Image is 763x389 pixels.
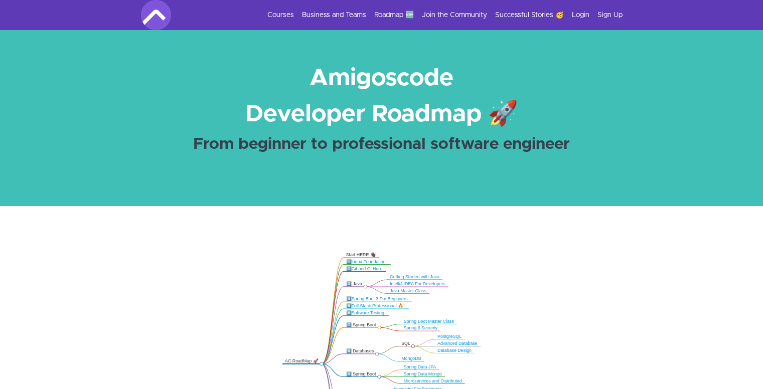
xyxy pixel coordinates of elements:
[422,10,487,20] a: Join the Community
[572,10,589,20] a: Login
[404,326,437,330] a: Spring 6 Security
[346,371,377,376] div: 9️⃣ Spring Boot
[352,303,403,308] a: Full Stack Professional 🔥
[404,319,454,323] a: Spring Boot Master Class
[346,348,375,354] div: 8️⃣ Databases
[597,10,623,20] a: Sign Up
[437,334,462,338] a: PostgreSQL
[346,310,387,316] div: 6️⃣
[193,136,570,152] strong: From beginner to professional software engineer
[404,364,436,369] a: Spring Data JPA
[352,266,381,271] a: Git and GitHub
[346,266,383,271] div: 2️⃣
[310,66,453,90] strong: Amigoscode
[390,281,445,286] a: IntelliJ IDEA For Developers
[352,259,386,264] a: Linux Foundation
[346,281,363,287] div: 3️⃣ Java
[401,356,421,361] a: MongoDB
[302,10,366,20] a: Business and Teams
[495,10,564,20] a: Successful Stories 🥳
[346,252,377,258] div: Start HERE 👋🏿
[390,274,439,279] a: Getting Started with Java
[374,10,414,20] a: Roadmap 🆕
[346,296,410,302] div: 4️⃣
[404,371,442,376] a: Spring Data Mongo
[437,341,478,345] a: Advanced Database
[390,288,426,293] a: Java Master Class
[245,102,518,126] strong: Developer Roadmap 🚀
[352,297,408,301] a: Spring Boot 3 For Beginners
[285,358,320,364] div: AC RoadMap 🚀
[346,259,388,264] div: 1️⃣
[437,348,472,352] a: Database Design
[404,378,462,383] a: Microservices and Distributed
[346,322,377,327] div: 7️⃣ Spring Boot
[267,10,294,20] a: Courses
[352,310,384,315] a: Software Testing
[346,303,406,309] div: 5️⃣
[401,341,411,346] div: SQL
